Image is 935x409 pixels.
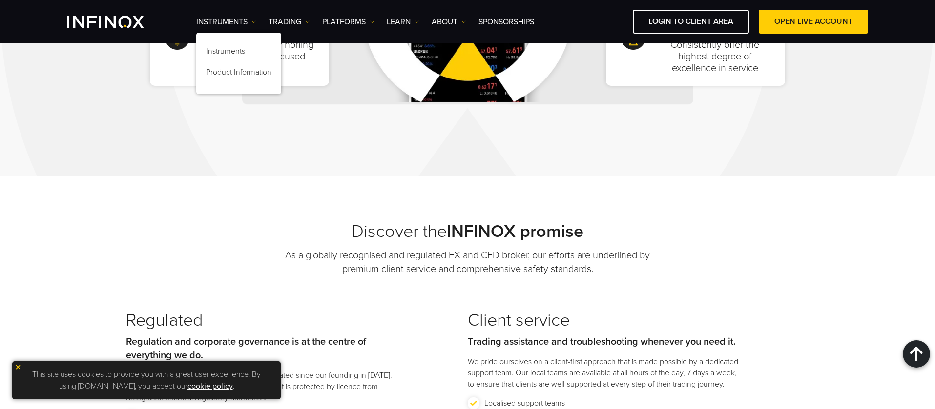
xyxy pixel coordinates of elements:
h2: Discover the [126,221,810,242]
a: cookie policy [187,381,233,391]
h3: Regulated [126,310,399,331]
strong: Regulation and corporate governance is at the centre of everything we do. [126,336,366,361]
p: Localised support teams [484,397,565,409]
a: Instruments [196,16,256,28]
a: TRADING [269,16,310,28]
a: PLATFORMS [322,16,374,28]
a: Instruments [196,42,281,63]
strong: INFINOX promise [447,221,583,242]
a: INFINOX Logo [67,16,167,28]
p: Consistently offer the highest degree of excellence in service [660,39,770,74]
a: LOGIN TO CLIENT AREA [633,10,749,34]
img: yellow close icon [15,364,21,370]
p: We pride ourselves on a client-first approach that is made possible by a dedicated support team. ... [468,356,741,390]
a: ABOUT [432,16,466,28]
h3: Client service [468,310,741,331]
a: SPONSORSHIPS [478,16,534,28]
p: This site uses cookies to provide you with a great user experience. By using [DOMAIN_NAME], you a... [17,366,276,394]
a: OPEN LIVE ACCOUNT [759,10,868,34]
p: As a globally recognised and regulated FX and CFD broker, our efforts are underlined by premium c... [272,249,663,276]
a: Learn [387,16,419,28]
strong: Trading assistance and troubleshooting whenever you need it. [468,336,736,348]
a: Product Information [196,63,281,84]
